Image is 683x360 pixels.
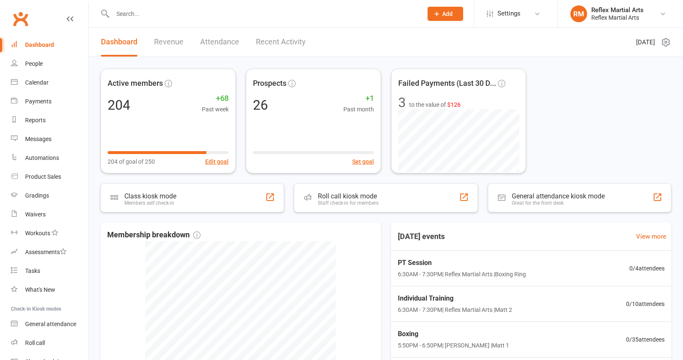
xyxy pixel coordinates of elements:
[512,200,605,206] div: Great for the front desk
[25,321,76,327] div: General attendance
[11,54,88,73] a: People
[11,280,88,299] a: What's New
[626,299,665,309] span: 0 / 10 attendees
[108,98,130,112] div: 204
[409,100,461,109] span: to the value of
[11,315,88,334] a: General attendance kiosk mode
[398,77,496,90] span: Failed Payments (Last 30 D...
[398,341,509,350] span: 5:50PM - 6:50PM | [PERSON_NAME] | Matt 1
[629,264,665,273] span: 0 / 4 attendees
[25,339,45,346] div: Roll call
[343,93,374,105] span: +1
[398,293,512,304] span: Individual Training
[253,77,286,90] span: Prospects
[398,270,526,279] span: 6:30AM - 7:30PM | Reflex Martial Arts | Boxing Ring
[11,73,88,92] a: Calendar
[10,8,31,29] a: Clubworx
[11,243,88,262] a: Assessments
[25,79,49,86] div: Calendar
[25,98,52,105] div: Payments
[101,28,137,57] a: Dashboard
[108,77,163,90] span: Active members
[391,229,451,244] h3: [DATE] events
[25,41,54,48] div: Dashboard
[442,10,453,17] span: Add
[25,136,52,142] div: Messages
[512,192,605,200] div: General attendance kiosk mode
[11,205,88,224] a: Waivers
[25,60,43,67] div: People
[11,224,88,243] a: Workouts
[205,157,229,166] button: Edit goal
[108,157,155,166] span: 204 of goal of 250
[497,4,521,23] span: Settings
[107,229,201,241] span: Membership breakdown
[25,192,49,199] div: Gradings
[25,117,46,123] div: Reports
[11,149,88,167] a: Automations
[318,192,379,200] div: Roll call kiosk mode
[398,305,512,314] span: 6:30AM - 7:30PM | Reflex Martial Arts | Matt 2
[11,186,88,205] a: Gradings
[11,262,88,280] a: Tasks
[11,92,88,111] a: Payments
[626,335,665,344] span: 0 / 35 attendees
[253,98,268,112] div: 26
[11,130,88,149] a: Messages
[124,192,176,200] div: Class kiosk mode
[570,5,587,22] div: RM
[352,157,374,166] button: Set goal
[11,334,88,352] a: Roll call
[124,200,176,206] div: Members self check-in
[110,8,417,20] input: Search...
[25,249,67,255] div: Assessments
[25,230,50,237] div: Workouts
[636,37,655,47] span: [DATE]
[25,286,55,293] div: What's New
[202,93,229,105] span: +68
[591,14,644,21] div: Reflex Martial Arts
[25,267,40,274] div: Tasks
[447,101,461,108] span: $126
[636,231,666,242] a: View more
[256,28,306,57] a: Recent Activity
[11,36,88,54] a: Dashboard
[200,28,239,57] a: Attendance
[591,6,644,14] div: Reflex Martial Arts
[154,28,183,57] a: Revenue
[202,105,229,114] span: Past week
[428,7,463,21] button: Add
[11,167,88,186] a: Product Sales
[343,105,374,114] span: Past month
[398,96,406,109] div: 3
[398,257,526,268] span: PT Session
[25,211,46,218] div: Waivers
[25,173,61,180] div: Product Sales
[398,329,509,339] span: Boxing
[25,154,59,161] div: Automations
[11,111,88,130] a: Reports
[318,200,379,206] div: Staff check-in for members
